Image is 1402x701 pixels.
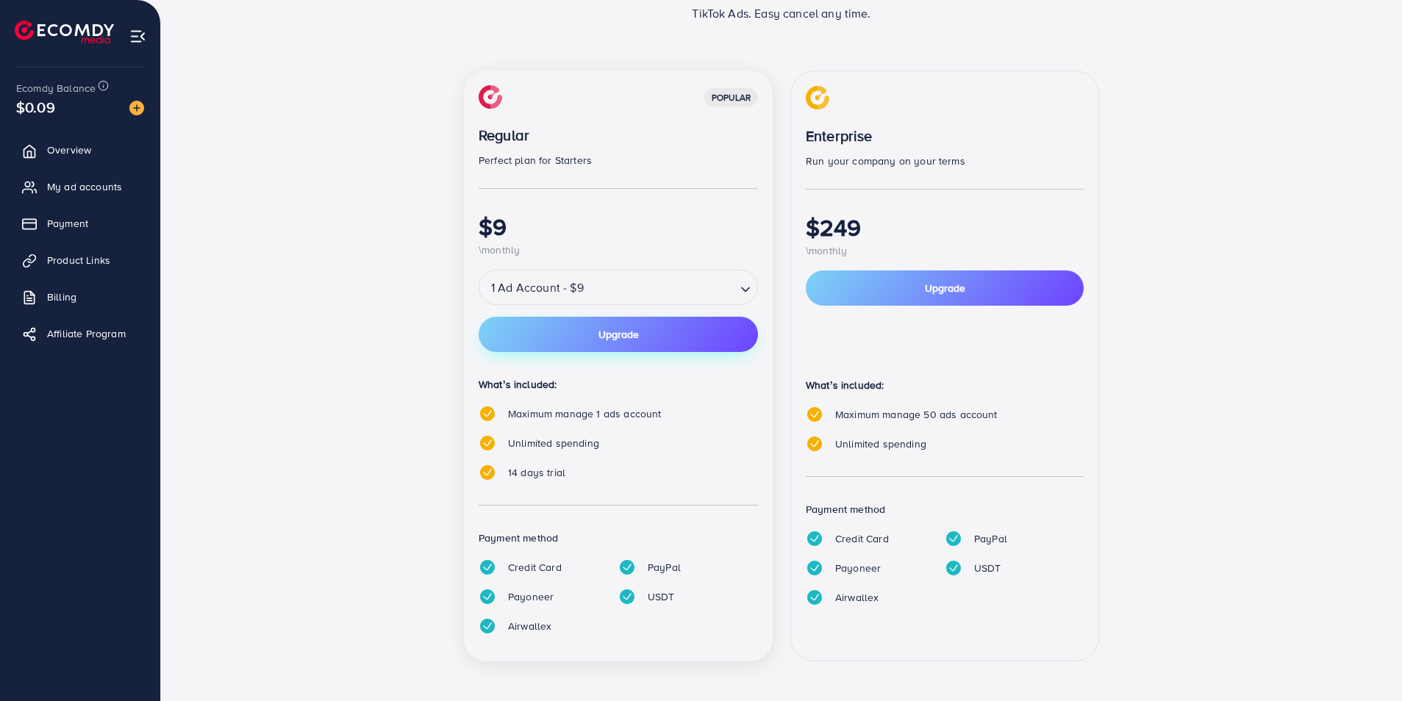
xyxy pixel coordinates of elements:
span: Unlimited spending [508,436,599,450]
p: Payment method [479,529,758,547]
span: Affiliate Program [47,326,126,341]
img: img [806,86,829,109]
a: My ad accounts [11,172,149,201]
p: USDT [648,588,675,605]
button: Upgrade [479,317,758,352]
span: 1 Ad Account - $9 [488,274,587,301]
div: popular [704,88,758,107]
a: Overview [11,135,149,165]
span: Billing [47,290,76,304]
p: Perfect plan for Starters [479,151,758,169]
a: Billing [11,282,149,312]
span: Payment [47,216,88,231]
h1: $249 [806,213,1084,241]
img: logo [15,21,114,43]
img: tick [618,588,636,605]
img: tick [479,558,496,576]
iframe: Chat [1340,635,1391,690]
span: Unlimited spending [835,436,926,451]
img: image [129,101,144,115]
p: PayPal [648,558,681,576]
button: Upgrade [806,270,1084,306]
span: \monthly [479,242,520,257]
p: Airwallex [835,589,879,606]
p: Payment method [806,500,1084,518]
img: tick [479,464,496,481]
p: Run your company on your terms [806,152,1084,170]
img: tick [806,559,823,577]
p: Enterprise [806,127,1084,145]
img: tick [479,588,496,605]
img: menu [129,28,146,45]
span: Maximum manage 50 ads account [835,407,998,422]
img: tick [945,559,962,577]
p: What’s included: [806,376,1084,394]
span: \monthly [806,243,847,258]
span: Overview [47,143,91,157]
span: Product Links [47,253,110,267]
p: Payoneer [835,559,881,577]
span: Ecomdy Balance [16,81,96,96]
span: $0.09 [16,96,55,118]
h1: $9 [479,212,758,240]
p: USDT [974,559,1001,577]
span: My ad accounts [47,179,122,194]
a: Payment [11,209,149,238]
span: Upgrade [598,329,639,339]
img: tick [806,530,823,547]
div: Search for option [479,270,758,305]
input: Search for option [588,275,734,301]
p: Credit Card [508,558,562,576]
span: 14 days trial [508,465,565,480]
p: PayPal [974,530,1007,547]
p: Credit Card [835,530,889,547]
img: tick [806,589,823,606]
p: Regular [479,126,758,144]
img: tick [479,434,496,452]
a: Affiliate Program [11,319,149,348]
span: Maximum manage 1 ads account [508,406,661,421]
img: tick [618,558,636,576]
img: tick [479,405,496,423]
img: img [479,85,502,109]
a: Product Links [11,245,149,275]
p: What’s included: [479,375,758,393]
img: tick [945,530,962,547]
p: Payoneer [508,588,554,605]
img: tick [806,435,823,453]
span: Upgrade [925,281,965,295]
img: tick [479,617,496,635]
p: Airwallex [508,617,551,635]
img: tick [806,406,823,423]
